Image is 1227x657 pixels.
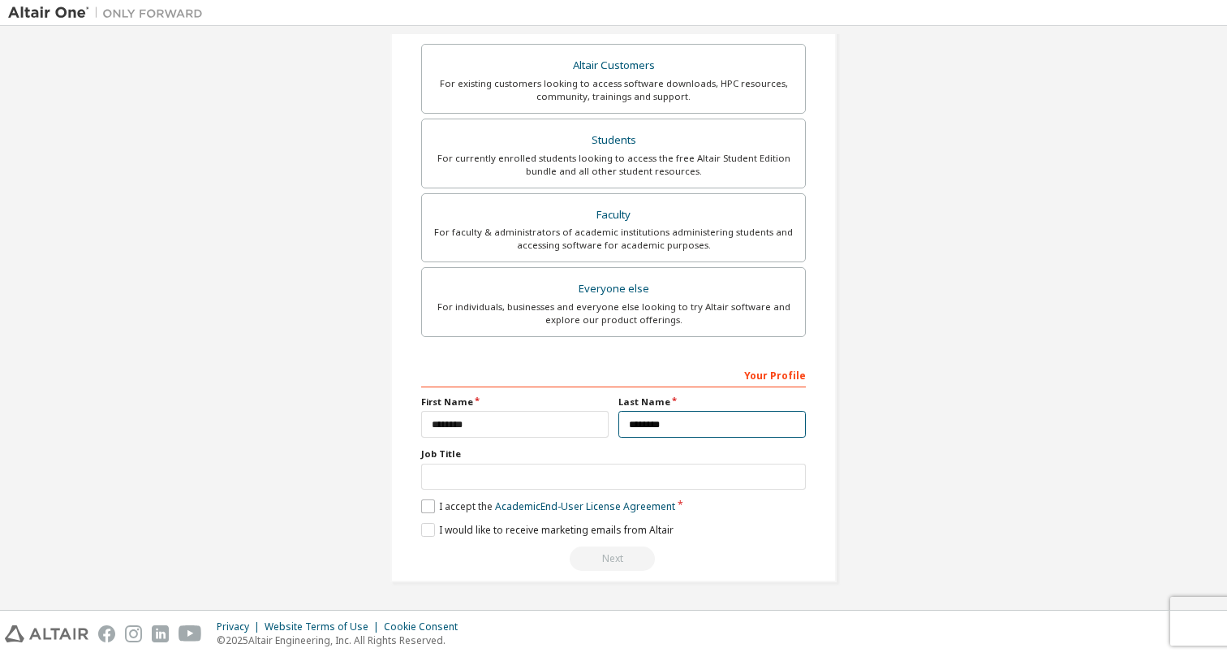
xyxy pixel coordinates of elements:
label: I accept the [421,499,675,513]
div: Students [432,129,795,152]
div: Read and acccept EULA to continue [421,547,806,571]
img: altair_logo.svg [5,625,88,642]
div: Privacy [217,620,265,633]
div: Everyone else [432,278,795,300]
div: Cookie Consent [384,620,467,633]
div: For faculty & administrators of academic institutions administering students and accessing softwa... [432,226,795,252]
a: Academic End-User License Agreement [495,499,675,513]
img: instagram.svg [125,625,142,642]
img: linkedin.svg [152,625,169,642]
div: Your Profile [421,361,806,387]
div: For existing customers looking to access software downloads, HPC resources, community, trainings ... [432,77,795,103]
div: Website Terms of Use [265,620,384,633]
div: Faculty [432,204,795,227]
label: Job Title [421,447,806,460]
div: For currently enrolled students looking to access the free Altair Student Edition bundle and all ... [432,152,795,178]
label: I would like to receive marketing emails from Altair [421,523,674,537]
div: For individuals, businesses and everyone else looking to try Altair software and explore our prod... [432,300,795,326]
img: youtube.svg [179,625,202,642]
p: © 2025 Altair Engineering, Inc. All Rights Reserved. [217,633,467,647]
label: Last Name [618,395,806,408]
label: First Name [421,395,609,408]
img: Altair One [8,5,211,21]
img: facebook.svg [98,625,115,642]
div: Altair Customers [432,54,795,77]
